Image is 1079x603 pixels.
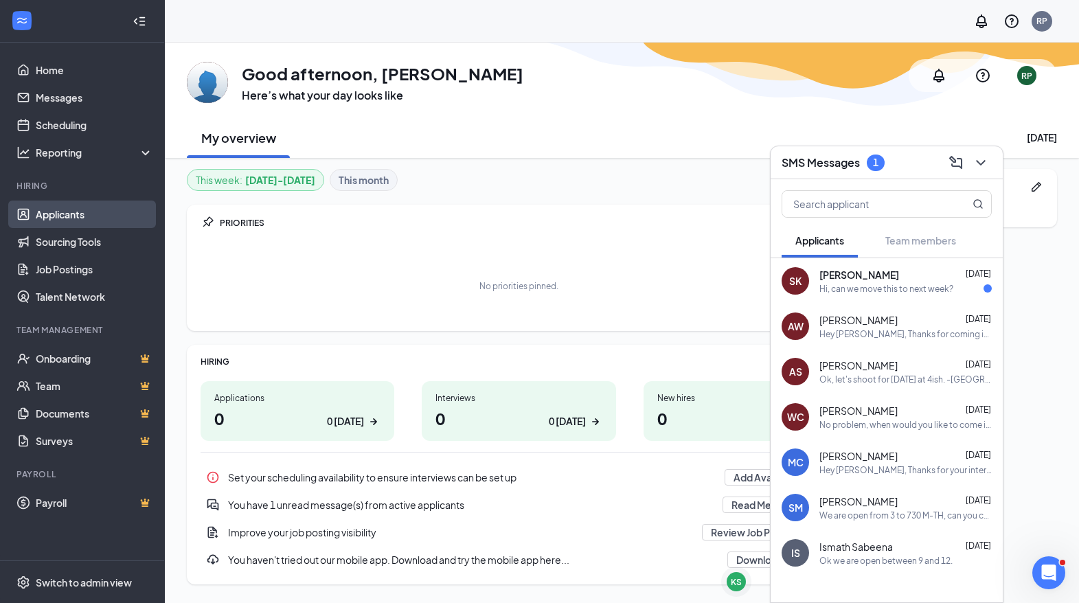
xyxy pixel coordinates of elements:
svg: DoubleChatActive [206,498,220,512]
div: 0 [DATE] [549,414,586,429]
a: Interviews00 [DATE]ArrowRight [422,381,615,441]
svg: ChevronDown [973,155,989,171]
svg: MagnifyingGlass [973,198,984,209]
h1: 0 [214,407,381,430]
span: [DATE] [966,450,991,460]
div: RP [1036,15,1047,27]
h1: Good afternoon, [PERSON_NAME] [242,62,523,85]
div: No priorities pinned. [479,280,558,292]
svg: DocumentAdd [206,525,220,539]
a: DocumentsCrown [36,400,153,427]
a: Home [36,56,153,84]
div: Set your scheduling availability to ensure interviews can be set up [228,470,716,484]
div: Improve your job posting visibility [228,525,694,539]
svg: Info [206,470,220,484]
a: New hires00 [DATE]ArrowRight [644,381,837,441]
svg: ArrowRight [589,415,602,429]
a: SurveysCrown [36,427,153,455]
span: [PERSON_NAME] [819,404,898,418]
div: AW [788,319,804,333]
div: No problem, when would you like to come in next week? We are open from 3 to 730 M-Th [819,419,992,431]
button: ComposeMessage [945,152,967,174]
button: Read Messages [723,497,813,513]
button: ChevronDown [970,152,992,174]
span: [DATE] [966,314,991,324]
img: Ronak Patel [187,62,228,103]
svg: QuestionInfo [975,67,991,84]
span: [PERSON_NAME] [819,449,898,463]
div: Interviews [435,392,602,404]
div: Applications [214,392,381,404]
svg: Notifications [973,13,990,30]
div: Ok we are open between 9 and 12. [819,555,953,567]
a: TeamCrown [36,372,153,400]
div: You have 1 unread message(s) from active applicants [201,491,837,519]
div: Switch to admin view [36,576,132,589]
div: PRIORITIES [220,217,837,229]
svg: Settings [16,576,30,589]
h1: 0 [657,407,824,430]
div: You haven't tried out our mobile app. Download and try the mobile app here... [228,553,719,567]
a: Sourcing Tools [36,228,153,255]
div: Hi, can we move this to next week? [819,283,953,295]
a: DocumentAddImprove your job posting visibilityReview Job PostingsPin [201,519,837,546]
div: SM [788,501,803,514]
a: DownloadYou haven't tried out our mobile app. Download and try the mobile app here...Download AppPin [201,546,837,573]
a: DoubleChatActiveYou have 1 unread message(s) from active applicantsRead MessagesPin [201,491,837,519]
svg: Download [206,553,220,567]
div: MC [788,455,804,469]
div: IS [791,546,800,560]
b: [DATE] - [DATE] [245,172,315,187]
div: Hiring [16,180,150,192]
h1: 0 [435,407,602,430]
a: Job Postings [36,255,153,283]
span: [DATE] [966,269,991,279]
div: New hires [657,392,824,404]
a: InfoSet your scheduling availability to ensure interviews can be set upAdd AvailabilityPin [201,464,837,491]
svg: ComposeMessage [948,155,964,171]
div: Improve your job posting visibility [201,519,837,546]
svg: Pin [201,216,214,229]
button: Download App [727,551,813,568]
div: We are open from 3 to 730 M-TH, can you come during that time? [819,510,992,521]
span: Team members [885,234,956,247]
div: WC [787,410,804,424]
svg: QuestionInfo [1003,13,1020,30]
span: [DATE] [966,541,991,551]
div: 0 [DATE] [327,414,364,429]
div: Ok, let's shoot for [DATE] at 4ish. -[GEOGRAPHIC_DATA] [819,374,992,385]
div: Hey [PERSON_NAME], Thanks for coming in [DATE] to chat. We we love if you could join the team at ... [819,328,992,340]
h3: SMS Messages [782,155,860,170]
h3: Here’s what your day looks like [242,88,523,103]
span: [PERSON_NAME] [819,359,898,372]
div: Reporting [36,146,154,159]
b: This month [339,172,389,187]
span: [DATE] [966,405,991,415]
div: Team Management [16,324,150,336]
h2: My overview [201,129,276,146]
div: 1 [873,157,878,168]
a: Scheduling [36,111,153,139]
span: [DATE] [966,495,991,505]
div: [DATE] [1027,130,1057,144]
iframe: Intercom live chat [1032,556,1065,589]
div: Hey [PERSON_NAME], Thanks for your interest in Mathnasium of [GEOGRAPHIC_DATA]. Would you like to... [819,464,992,476]
button: Review Job Postings [702,524,813,541]
div: AS [789,365,802,378]
a: Talent Network [36,283,153,310]
svg: Analysis [16,146,30,159]
div: KS [731,576,742,588]
a: Messages [36,84,153,111]
span: Applicants [795,234,844,247]
div: HIRING [201,356,837,367]
svg: WorkstreamLogo [15,14,29,27]
svg: Pen [1030,180,1043,194]
a: PayrollCrown [36,489,153,516]
svg: Notifications [931,67,947,84]
button: Add Availability [725,469,813,486]
div: This week : [196,172,315,187]
div: SK [789,274,802,288]
svg: Collapse [133,14,146,28]
div: Payroll [16,468,150,480]
a: Applications00 [DATE]ArrowRight [201,381,394,441]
